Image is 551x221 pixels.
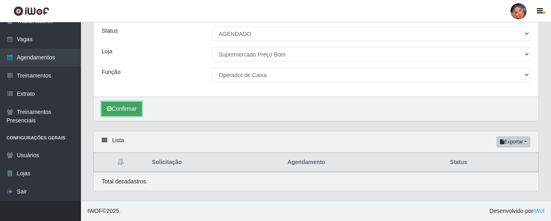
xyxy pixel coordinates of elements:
label: Status [102,27,118,35]
button: Exportar [496,136,530,147]
span: Desenvolvido por [489,207,545,215]
th: Agendamento [283,153,445,172]
span: IWOF [87,208,102,214]
label: Função [102,68,121,76]
div: Lista [94,131,538,153]
a: iWof [533,208,545,214]
img: CoreUI Logo [13,6,49,16]
th: Status [445,153,538,172]
th: Solicitação [147,153,283,172]
p: Total de cadastros. [102,177,148,186]
label: Loja [102,47,112,56]
span: © 2025 . [87,207,121,215]
button: Confirmar [102,102,142,116]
